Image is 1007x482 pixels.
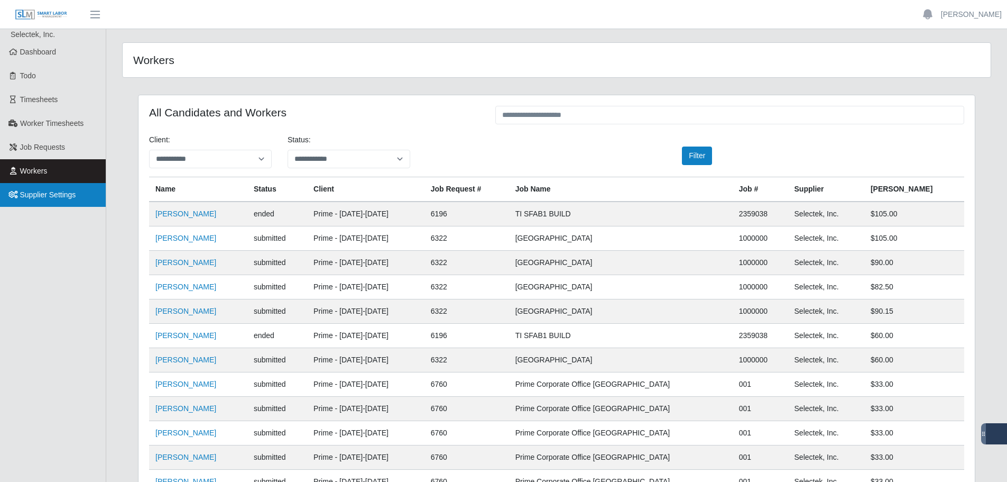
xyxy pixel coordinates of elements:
td: Prime - [DATE]-[DATE] [307,226,424,251]
span: Dashboard [20,48,57,56]
a: [PERSON_NAME] [155,404,216,413]
label: Status: [288,134,311,145]
td: Selectek, Inc. [788,421,864,445]
td: Prime Corporate Office [GEOGRAPHIC_DATA] [509,397,733,421]
td: Selectek, Inc. [788,251,864,275]
td: 6322 [424,275,509,299]
td: 6322 [424,299,509,324]
td: $105.00 [864,202,964,226]
td: ended [247,324,307,348]
td: submitted [247,372,307,397]
td: submitted [247,348,307,372]
td: 1000000 [733,299,788,324]
td: 2359038 [733,324,788,348]
a: [PERSON_NAME] [155,210,216,218]
th: Job Name [509,177,733,202]
td: submitted [247,251,307,275]
td: [GEOGRAPHIC_DATA] [509,251,733,275]
a: [PERSON_NAME] [155,380,216,388]
td: $60.00 [864,324,964,348]
td: Prime Corporate Office [GEOGRAPHIC_DATA] [509,421,733,445]
td: Selectek, Inc. [788,372,864,397]
td: Selectek, Inc. [788,299,864,324]
td: 001 [733,421,788,445]
td: Selectek, Inc. [788,445,864,470]
td: $105.00 [864,226,964,251]
td: submitted [247,397,307,421]
td: 6760 [424,397,509,421]
h4: Workers [133,53,477,67]
td: 1000000 [733,251,788,275]
td: 001 [733,445,788,470]
td: Prime Corporate Office [GEOGRAPHIC_DATA] [509,445,733,470]
td: 6760 [424,421,509,445]
td: $60.00 [864,348,964,372]
td: Selectek, Inc. [788,275,864,299]
span: Timesheets [20,95,58,104]
a: [PERSON_NAME] [155,234,216,242]
td: Selectek, Inc. [788,397,864,421]
td: submitted [247,421,307,445]
td: [GEOGRAPHIC_DATA] [509,348,733,372]
td: Prime - [DATE]-[DATE] [307,275,424,299]
td: TI SFAB1 BUILD [509,202,733,226]
td: submitted [247,226,307,251]
td: 6760 [424,445,509,470]
th: Supplier [788,177,864,202]
td: $33.00 [864,421,964,445]
a: [PERSON_NAME] [941,9,1002,20]
a: [PERSON_NAME] [155,258,216,267]
td: Prime - [DATE]-[DATE] [307,421,424,445]
td: ended [247,202,307,226]
td: Prime - [DATE]-[DATE] [307,251,424,275]
td: 6322 [424,348,509,372]
td: Prime Corporate Office [GEOGRAPHIC_DATA] [509,372,733,397]
span: Worker Timesheets [20,119,84,128]
th: Job Request # [424,177,509,202]
th: [PERSON_NAME] [864,177,964,202]
label: Client: [149,134,170,145]
span: Todo [20,71,36,80]
td: Prime - [DATE]-[DATE] [307,372,424,397]
td: 6196 [424,202,509,226]
td: submitted [247,299,307,324]
td: Prime - [DATE]-[DATE] [307,202,424,226]
td: Selectek, Inc. [788,226,864,251]
td: Prime - [DATE]-[DATE] [307,299,424,324]
td: 001 [733,372,788,397]
td: $82.50 [864,275,964,299]
img: SLM Logo [15,9,68,21]
td: TI SFAB1 BUILD [509,324,733,348]
th: Job # [733,177,788,202]
td: Selectek, Inc. [788,324,864,348]
th: Client [307,177,424,202]
td: 1000000 [733,348,788,372]
td: 6322 [424,226,509,251]
span: Supplier Settings [20,190,76,199]
td: $33.00 [864,397,964,421]
button: Filter [682,147,712,165]
td: 6322 [424,251,509,275]
th: Status [247,177,307,202]
td: 1000000 [733,275,788,299]
h4: All Candidates and Workers [149,106,479,119]
td: 001 [733,397,788,421]
td: Selectek, Inc. [788,348,864,372]
td: Prime - [DATE]-[DATE] [307,445,424,470]
td: [GEOGRAPHIC_DATA] [509,299,733,324]
td: 6760 [424,372,509,397]
td: [GEOGRAPHIC_DATA] [509,275,733,299]
a: [PERSON_NAME] [155,453,216,461]
td: Prime - [DATE]-[DATE] [307,348,424,372]
td: submitted [247,275,307,299]
a: [PERSON_NAME] [155,356,216,364]
td: 6196 [424,324,509,348]
a: [PERSON_NAME] [155,429,216,437]
span: Workers [20,167,48,175]
td: Prime - [DATE]-[DATE] [307,324,424,348]
a: [PERSON_NAME] [155,331,216,340]
td: $33.00 [864,445,964,470]
td: $90.00 [864,251,964,275]
a: [PERSON_NAME] [155,307,216,315]
td: [GEOGRAPHIC_DATA] [509,226,733,251]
